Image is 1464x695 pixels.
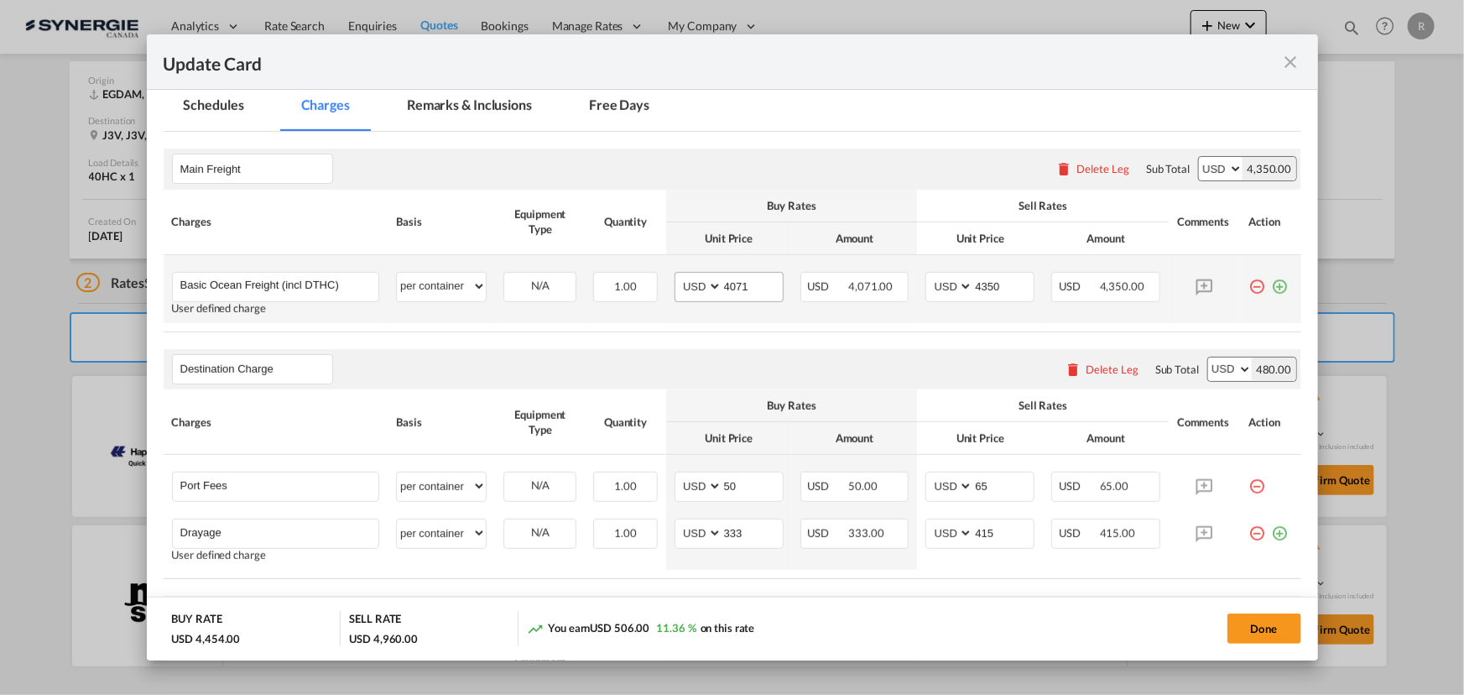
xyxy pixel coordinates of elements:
[722,520,783,545] input: 333
[396,415,487,430] div: Basis
[614,526,637,540] span: 1.00
[590,621,649,635] span: USD 506.00
[180,273,379,298] input: Charge Name
[792,222,918,255] th: Amount
[1086,363,1138,376] div: Delete Leg
[925,398,1160,413] div: Sell Rates
[172,549,380,562] div: User defined charge
[1100,280,1144,293] span: 4,350.00
[1155,362,1199,377] div: Sub Total
[675,398,909,413] div: Buy Rates
[925,198,1160,213] div: Sell Rates
[1059,280,1097,293] span: USD
[1249,272,1266,289] md-icon: icon-minus-circle-outline red-400-fg
[722,273,783,298] input: 4071
[808,479,847,493] span: USD
[1059,526,1097,540] span: USD
[1043,222,1169,255] th: Amount
[527,620,754,638] div: You earn on this rate
[973,273,1034,298] input: 4350
[503,407,576,437] div: Equipment Type
[1272,272,1289,289] md-icon: icon-plus-circle-outline green-400-fg
[1055,162,1129,175] button: Delete Leg
[792,422,918,455] th: Amount
[1076,162,1129,175] div: Delete Leg
[973,473,1034,498] input: 65
[666,222,792,255] th: Unit Price
[503,206,576,237] div: Equipment Type
[172,214,380,229] div: Charges
[722,473,783,498] input: 50
[1055,160,1072,177] md-icon: icon-delete
[164,85,264,131] md-tab-item: Schedules
[569,85,669,131] md-tab-item: Free Days
[180,357,332,382] input: Leg Name
[1059,479,1097,493] span: USD
[1249,472,1266,489] md-icon: icon-minus-circle-outline red-400-fg
[504,273,576,299] div: N/A
[396,214,487,229] div: Basis
[917,222,1043,255] th: Unit Price
[1100,526,1135,540] span: 415.00
[1169,190,1241,255] th: Comments
[527,620,544,637] md-icon: icon-trending-up
[1100,479,1129,493] span: 65.00
[1249,519,1266,536] md-icon: icon-minus-circle-outline red-400-fg
[1241,190,1301,255] th: Action
[1252,358,1295,381] div: 480.00
[808,526,847,540] span: USD
[973,520,1034,545] input: 415
[173,520,379,545] md-input-container: Drayage
[172,611,222,630] div: BUY RATE
[808,280,847,293] span: USD
[1281,52,1301,72] md-icon: icon-close fg-AAA8AD m-0 pointer
[1243,157,1295,180] div: 4,350.00
[172,302,380,315] div: User defined charge
[180,473,379,498] input: Charge Name
[1272,519,1289,536] md-icon: icon-plus-circle-outline green-400-fg
[173,473,379,498] md-input-container: Port Fees
[666,422,792,455] th: Unit Price
[1227,614,1301,644] button: Done
[180,156,332,181] input: Leg Name
[164,51,1281,72] div: Update Card
[281,85,370,131] md-tab-item: Charges
[593,415,657,430] div: Quantity
[180,520,379,545] input: Charge Name
[593,214,657,229] div: Quantity
[173,273,379,298] md-input-container: Basic Ocean Freight (incl DTHC)
[1065,361,1081,378] md-icon: icon-delete
[172,631,241,646] div: USD 4,454.00
[848,526,883,540] span: 333.00
[387,85,552,131] md-tab-item: Remarks & Inclusions
[397,273,486,300] select: per container
[656,621,696,635] span: 11.36 %
[1146,161,1190,176] div: Sub Total
[614,280,637,293] span: 1.00
[172,415,380,430] div: Charges
[397,473,486,499] select: per container
[1169,389,1241,455] th: Comments
[349,631,418,646] div: USD 4,960.00
[147,34,1318,660] md-dialog: Update Card Port ...
[504,520,576,546] div: N/A
[848,479,878,493] span: 50.00
[917,422,1043,455] th: Unit Price
[1241,389,1301,455] th: Action
[1065,363,1138,376] button: Delete Leg
[675,198,909,213] div: Buy Rates
[848,280,893,293] span: 4,071.00
[397,520,486,546] select: per container
[349,611,401,630] div: SELL RATE
[504,473,576,499] div: N/A
[1043,422,1169,455] th: Amount
[164,85,687,131] md-pagination-wrapper: Use the left and right arrow keys to navigate between tabs
[614,479,637,493] span: 1.00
